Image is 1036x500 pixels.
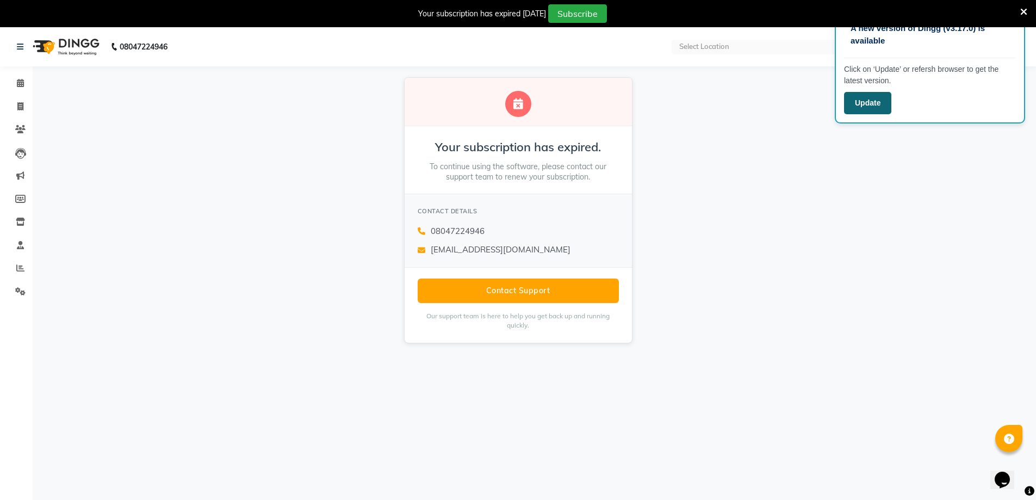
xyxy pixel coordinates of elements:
[431,244,570,256] span: [EMAIL_ADDRESS][DOMAIN_NAME]
[418,8,546,20] div: Your subscription has expired [DATE]
[844,92,891,114] button: Update
[990,456,1025,489] iframe: chat widget
[28,32,102,62] img: logo
[418,207,477,215] span: CONTACT DETAILS
[431,225,485,238] span: 08047224946
[418,162,619,183] p: To continue using the software, please contact our support team to renew your subscription.
[418,139,619,155] h2: Your subscription has expired.
[679,41,729,52] div: Select Location
[120,32,168,62] b: 08047224946
[851,22,1009,47] p: A new version of Dingg (v3.17.0) is available
[844,64,1016,87] p: Click on ‘Update’ or refersh browser to get the latest version.
[418,312,619,330] p: Our support team is here to help you get back up and running quickly.
[548,4,607,23] button: Subscribe
[418,279,619,303] button: Contact Support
